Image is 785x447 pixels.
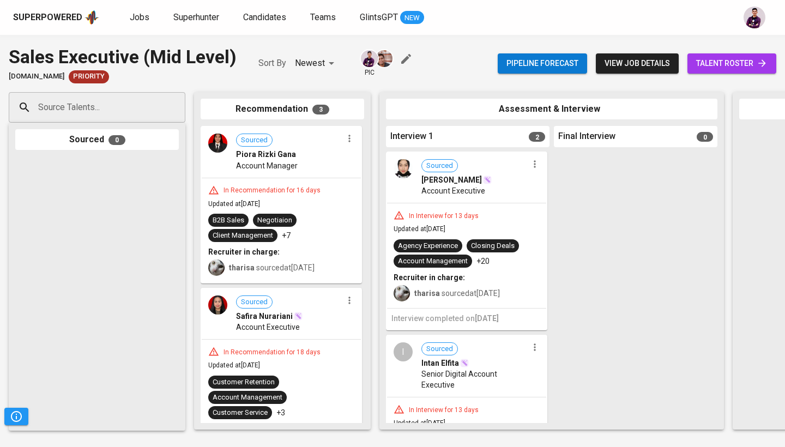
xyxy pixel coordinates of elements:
[173,12,219,22] span: Superhunter
[201,126,362,283] div: SourcedPiora Rizki GanaAccount ManagerIn Recommendation for 16 daysUpdated at[DATE]B2B SalesNegot...
[208,247,280,256] b: Recruiter in charge:
[236,322,300,333] span: Account Executive
[276,407,285,418] p: +3
[173,11,221,25] a: Superhunter
[475,314,499,323] span: [DATE]
[213,408,268,418] div: Customer Service
[360,12,398,22] span: GlintsGPT
[394,273,465,282] b: Recruiter in charge:
[605,57,670,70] span: view job details
[9,71,64,82] span: [DOMAIN_NAME]
[9,44,237,70] div: Sales Executive (Mid Level)
[4,408,28,425] button: Pipeline Triggers
[386,152,547,330] div: Sourced[PERSON_NAME]Account ExecutiveIn Interview for 13 daysUpdated at[DATE]Agency ExperienceClo...
[295,57,325,70] p: Newest
[558,130,615,143] span: Final Interview
[108,135,125,145] span: 0
[360,11,424,25] a: GlintsGPT NEW
[422,344,457,354] span: Sourced
[361,50,378,67] img: erwin@glints.com
[282,230,291,241] p: +7
[400,13,424,23] span: NEW
[13,9,99,26] a: Superpoweredapp logo
[414,289,500,298] span: sourced at [DATE]
[376,50,392,67] img: johanes@glints.com
[84,9,99,26] img: app logo
[229,263,255,272] b: tharisa
[69,70,109,83] div: New Job received from Demand Team
[201,99,364,120] div: Recommendation
[421,369,528,390] span: Senior Digital Account Executive
[697,132,713,142] span: 0
[208,361,260,369] span: Updated at [DATE]
[213,377,275,388] div: Customer Retention
[208,295,227,315] img: 62d77d208767f34d1fe876f7928cf8a3.jpg
[69,71,109,82] span: Priority
[398,241,458,251] div: Agency Experience
[744,7,765,28] img: erwin@glints.com
[414,289,440,298] b: tharisa
[696,57,768,70] span: talent roster
[208,200,260,208] span: Updated at [DATE]
[213,215,244,226] div: B2B Sales
[213,392,282,403] div: Account Management
[394,285,410,301] img: tharisa.rizky@glints.com
[506,57,578,70] span: Pipeline forecast
[421,185,485,196] span: Account Executive
[404,406,483,415] div: In Interview for 13 days
[394,419,445,427] span: Updated at [DATE]
[130,12,149,22] span: Jobs
[208,134,227,153] img: f33eeb4295ef5b82aea80152dc2bb9e5.jpg
[421,358,459,369] span: Intan Elfita
[483,176,492,184] img: magic_wand.svg
[258,57,286,70] p: Sort By
[295,53,338,74] div: Newest
[219,348,325,357] div: In Recommendation for 18 days
[229,263,315,272] span: sourced at [DATE]
[529,132,545,142] span: 2
[257,215,292,226] div: Negotiaion
[219,186,325,195] div: In Recommendation for 16 days
[15,129,179,150] div: Sourced
[398,256,468,267] div: Account Management
[394,342,413,361] div: I
[421,174,482,185] span: [PERSON_NAME]
[208,259,225,276] img: tharisa.rizky@glints.com
[391,313,542,325] h6: Interview completed on
[310,11,338,25] a: Teams
[312,105,329,114] span: 3
[596,53,679,74] button: view job details
[386,99,717,120] div: Assessment & Interview
[237,135,272,146] span: Sourced
[360,49,379,77] div: pic
[687,53,776,74] a: talent roster
[422,161,457,171] span: Sourced
[394,225,445,233] span: Updated at [DATE]
[390,130,433,143] span: Interview 1
[498,53,587,74] button: Pipeline forecast
[294,312,303,321] img: magic_wand.svg
[460,359,469,367] img: magic_wand.svg
[476,256,490,267] p: +20
[243,11,288,25] a: Candidates
[471,241,515,251] div: Closing Deals
[237,297,272,307] span: Sourced
[310,12,336,22] span: Teams
[130,11,152,25] a: Jobs
[13,11,82,24] div: Superpowered
[404,212,483,221] div: In Interview for 13 days
[236,160,298,171] span: Account Manager
[236,311,293,322] span: Safira Nurariani
[213,231,273,241] div: Client Management
[236,149,296,160] span: Piora Rizki Gana
[179,106,182,108] button: Open
[394,159,413,178] img: 5e255d0e58b1fd90fdc69a96c9097c4e.jpg
[243,12,286,22] span: Candidates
